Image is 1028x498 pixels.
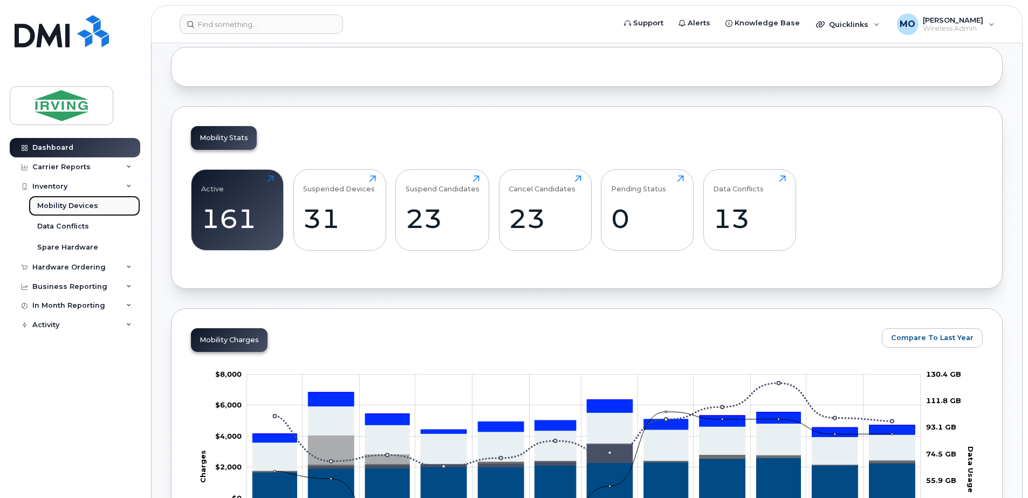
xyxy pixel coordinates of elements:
tspan: $6,000 [215,400,242,409]
div: 161 [201,203,274,234]
tspan: Charges [198,450,207,483]
a: Support [616,12,671,34]
tspan: 93.1 GB [926,423,956,432]
span: Quicklinks [829,20,868,29]
tspan: 55.9 GB [926,476,956,485]
a: Data Conflicts13 [713,175,786,244]
span: Wireless Admin [923,24,983,33]
tspan: 74.5 GB [926,449,956,458]
div: 0 [611,203,684,234]
div: Data Conflicts [713,175,764,193]
div: Suspended Devices [303,175,375,193]
tspan: $4,000 [215,432,242,440]
div: Mark O'Connell [889,13,1002,35]
g: Features [252,406,915,471]
a: Knowledge Base [718,12,807,34]
g: $0 [215,432,242,440]
span: MO [900,18,915,31]
span: Alerts [688,18,710,29]
div: Suspend Candidates [406,175,479,193]
div: 13 [713,203,786,234]
a: Suspended Devices31 [303,175,376,244]
tspan: 130.4 GB [926,370,961,378]
tspan: $8,000 [215,370,242,378]
div: Quicklinks [808,13,887,35]
span: Knowledge Base [735,18,800,29]
span: [PERSON_NAME] [923,16,983,24]
g: $0 [215,462,242,471]
a: Cancel Candidates23 [509,175,581,244]
g: $0 [215,400,242,409]
g: $0 [215,370,242,378]
g: Data [252,444,915,472]
button: Compare To Last Year [882,328,983,348]
div: Active [201,175,224,193]
a: Alerts [671,12,718,34]
span: Support [633,18,663,29]
a: Active161 [201,175,274,244]
div: 23 [509,203,581,234]
a: Pending Status0 [611,175,684,244]
a: Suspend Candidates23 [406,175,479,244]
div: Cancel Candidates [509,175,575,193]
input: Find something... [180,15,343,34]
tspan: Data Usage [967,446,975,493]
div: Pending Status [611,175,666,193]
div: 31 [303,203,376,234]
tspan: 111.8 GB [926,396,961,405]
tspan: $2,000 [215,462,242,471]
g: HST [252,392,915,442]
div: 23 [406,203,479,234]
span: Compare To Last Year [891,333,974,343]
